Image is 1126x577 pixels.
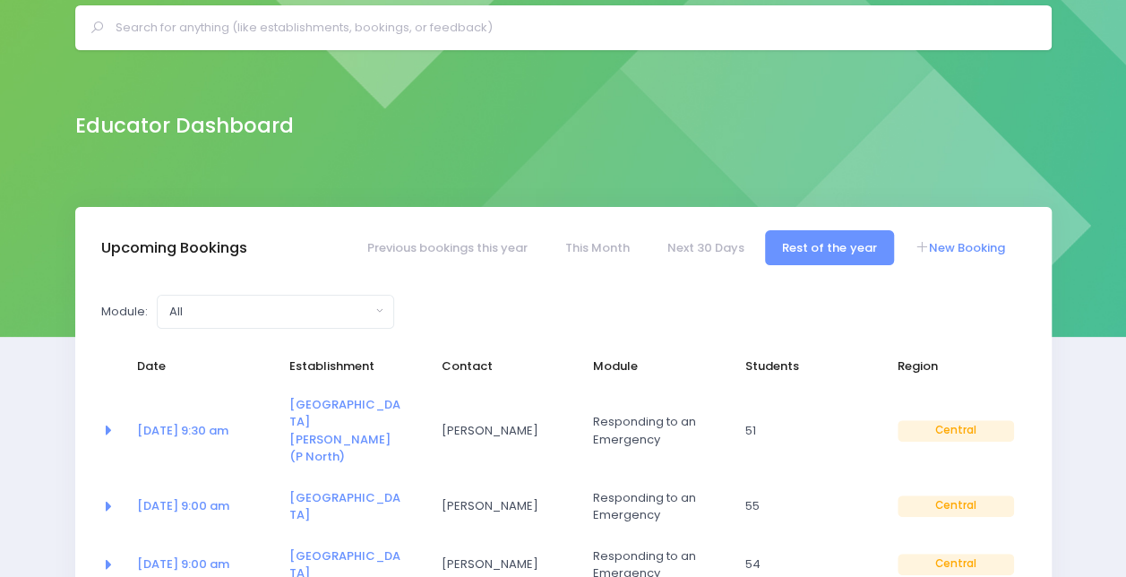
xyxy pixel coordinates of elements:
td: <a href="https://app.stjis.org.nz/bookings/523930" class="font-weight-bold">05 Sep at 9:30 am</a> [125,384,278,478]
span: Establishment [289,357,406,375]
span: Responding to an Emergency [593,413,709,448]
a: This Month [547,230,647,265]
span: Central [898,495,1014,517]
span: Central [898,554,1014,575]
a: Rest of the year [765,230,894,265]
td: Central [886,384,1026,478]
span: 51 [745,422,862,440]
span: Region [898,357,1014,375]
a: [GEOGRAPHIC_DATA] [289,489,400,524]
span: Module [593,357,709,375]
span: 55 [745,497,862,515]
td: <a href="https://app.stjis.org.nz/bookings/524043" class="font-weight-bold">11 Sep at 9:00 am</a> [125,478,278,536]
a: Previous bookings this year [349,230,545,265]
span: Date [137,357,254,375]
span: Contact [441,357,557,375]
h3: Upcoming Bookings [101,239,247,257]
a: [GEOGRAPHIC_DATA][PERSON_NAME] (P North) [289,396,400,466]
td: Responding to an Emergency [581,384,734,478]
td: 51 [734,384,886,478]
td: Central [886,478,1026,536]
span: [PERSON_NAME] [441,422,557,440]
a: [DATE] 9:00 am [137,555,229,573]
button: All [157,295,394,329]
span: Students [745,357,862,375]
td: Responding to an Emergency [581,478,734,536]
a: New Booking [897,230,1022,265]
label: Module: [101,303,148,321]
h2: Educator Dashboard [75,114,294,138]
td: Jane Corcoran [429,478,581,536]
div: All [169,303,371,321]
input: Search for anything (like establishments, bookings, or feedback) [116,14,1027,41]
td: <a href="https://app.stjis.org.nz/establishments/205407" class="font-weight-bold">St James Cathol... [278,384,430,478]
a: Next 30 Days [650,230,762,265]
span: Responding to an Emergency [593,489,709,524]
span: [PERSON_NAME] [441,497,557,515]
td: <a href="https://app.stjis.org.nz/establishments/204813" class="font-weight-bold">Brunswick Schoo... [278,478,430,536]
td: Naomi Scott [429,384,581,478]
a: [DATE] 9:00 am [137,497,229,514]
span: Central [898,420,1014,442]
td: 55 [734,478,886,536]
span: 54 [745,555,862,573]
a: [DATE] 9:30 am [137,422,228,439]
span: [PERSON_NAME] [441,555,557,573]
